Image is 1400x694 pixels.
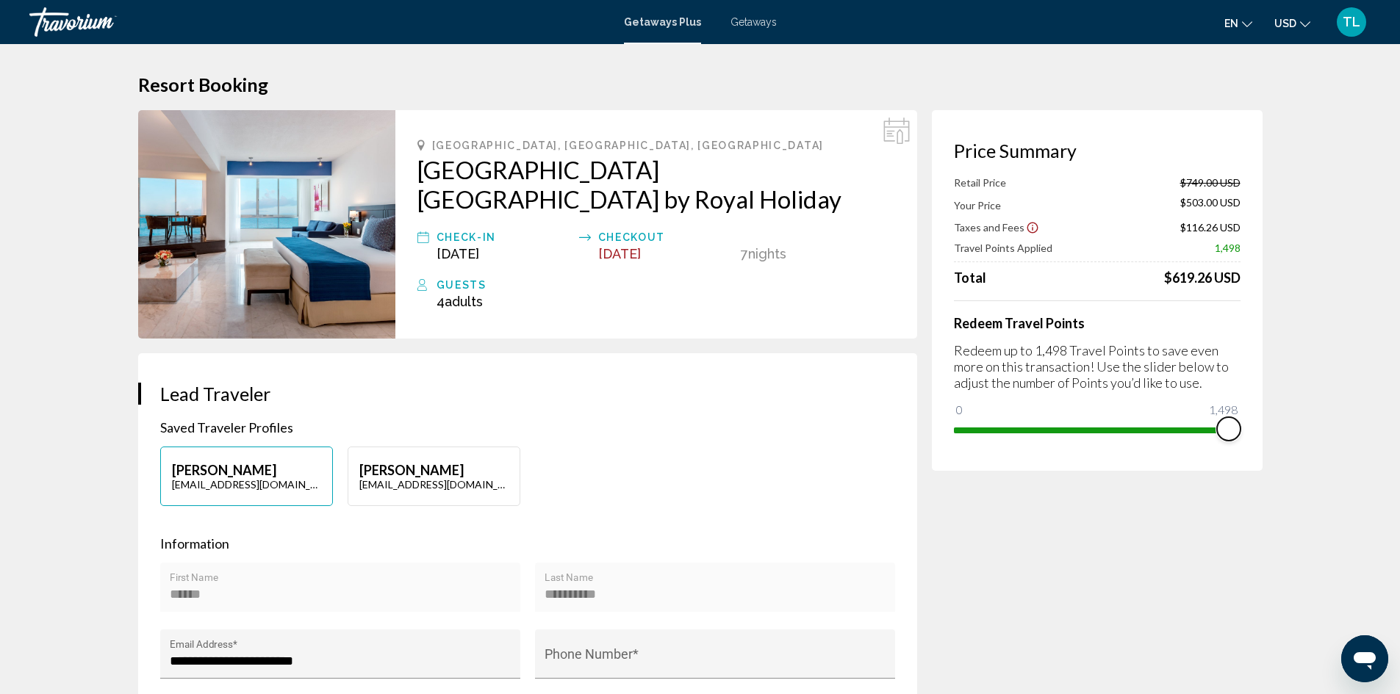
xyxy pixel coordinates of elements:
button: Show Taxes and Fees disclaimer [1026,220,1039,234]
p: [PERSON_NAME] [359,462,509,478]
span: 4 [437,294,483,309]
p: [PERSON_NAME] [172,462,321,478]
div: $619.26 USD [1164,270,1241,286]
a: Getaways Plus [624,16,701,28]
h3: Lead Traveler [160,383,895,405]
div: Guests [437,276,895,294]
span: en [1224,18,1238,29]
p: Information [160,535,895,552]
span: Retail Price [954,176,1006,189]
span: [DATE] [598,246,641,261]
h4: Redeem Travel Points [954,315,1241,331]
button: Show Taxes and Fees breakdown [954,220,1039,234]
button: [PERSON_NAME][EMAIL_ADDRESS][DOMAIN_NAME] [160,447,333,506]
span: $116.26 USD [1180,221,1241,234]
span: 1,498 [1215,242,1241,254]
p: Redeem up to 1,498 Travel Points to save even more on this transaction! Use the slider below to a... [954,342,1241,391]
a: [GEOGRAPHIC_DATA] [GEOGRAPHIC_DATA] by Royal Holiday [417,155,895,214]
span: Taxes and Fees [954,221,1024,234]
span: [GEOGRAPHIC_DATA], [GEOGRAPHIC_DATA], [GEOGRAPHIC_DATA] [432,140,824,151]
span: Travel Points Applied [954,242,1052,254]
p: [EMAIL_ADDRESS][DOMAIN_NAME] [359,478,509,491]
a: Travorium [29,7,609,37]
p: [EMAIL_ADDRESS][DOMAIN_NAME] [172,478,321,491]
span: Total [954,270,986,286]
button: [PERSON_NAME][EMAIL_ADDRESS][DOMAIN_NAME] [348,447,520,506]
span: Your Price [954,199,1001,212]
h1: Resort Booking [138,73,1263,95]
span: TL [1343,15,1360,29]
span: [DATE] [437,246,479,261]
h3: Price Summary [954,140,1241,162]
span: Adults [445,294,483,309]
span: USD [1274,18,1296,29]
button: Change language [1224,12,1252,34]
span: 0 [954,401,965,419]
span: $749.00 USD [1180,176,1241,189]
iframe: Button to launch messaging window [1341,635,1388,682]
div: Checkout [598,228,733,246]
span: $503.00 USD [1180,196,1241,212]
div: Check-In [437,228,572,246]
p: Saved Traveler Profiles [160,419,895,435]
span: 7 [741,246,748,261]
span: 1,498 [1207,401,1240,419]
a: Getaways [730,16,777,28]
button: Change currency [1274,12,1310,34]
span: Nights [748,246,786,261]
button: User Menu [1332,7,1371,37]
